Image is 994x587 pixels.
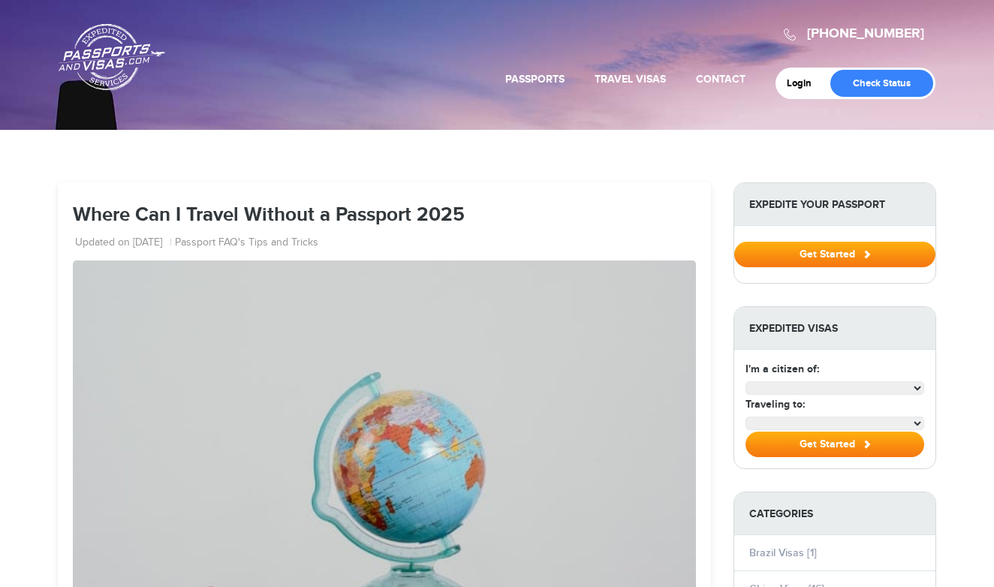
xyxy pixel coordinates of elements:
[734,248,935,260] a: Get Started
[73,205,696,227] h1: Where Can I Travel Without a Passport 2025
[734,242,935,267] button: Get Started
[745,432,924,457] button: Get Started
[745,361,819,377] label: I'm a citizen of:
[696,73,745,86] a: Contact
[75,236,172,251] li: Updated on [DATE]
[745,396,805,412] label: Traveling to:
[807,26,924,42] a: [PHONE_NUMBER]
[734,307,935,350] strong: Expedited Visas
[59,23,165,91] a: Passports & [DOMAIN_NAME]
[749,546,817,559] a: Brazil Visas [1]
[595,73,666,86] a: Travel Visas
[248,236,318,251] a: Tips and Tricks
[734,492,935,535] strong: Categories
[175,236,245,251] a: Passport FAQ's
[734,183,935,226] strong: Expedite Your Passport
[505,73,565,86] a: Passports
[830,70,933,97] a: Check Status
[787,77,822,89] a: Login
